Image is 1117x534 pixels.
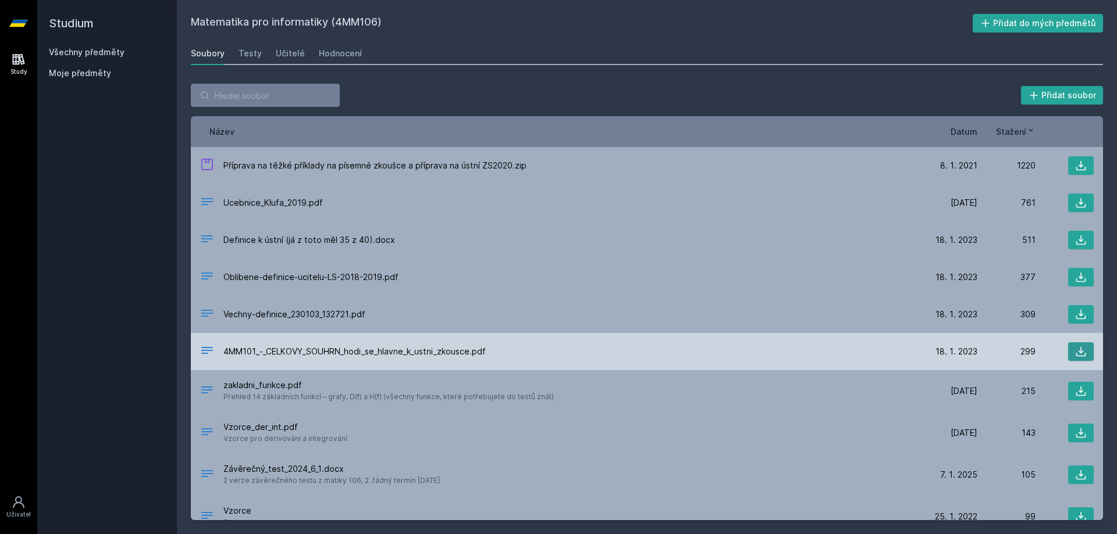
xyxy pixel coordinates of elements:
a: Testy [239,42,262,65]
span: Ucebnice_Klufa_2019.pdf [223,197,323,209]
button: Název [209,126,234,138]
span: [DATE] [951,427,977,439]
div: Učitelé [276,48,305,59]
span: 18. 1. 2023 [935,234,977,246]
span: Příprava na těžké příklady na písemné zkoušce a příprava na ústní ZS2020.zip [223,160,527,171]
button: Přidat do mých předmětů [973,14,1104,33]
a: Uživatel [2,489,35,525]
div: .PDF [200,508,214,525]
a: Hodnocení [319,42,362,65]
span: [DATE] [951,385,977,397]
span: Vzorce_der_int.pdf [223,421,347,433]
span: 4MM101_-_CELKOVY_SOUHRN_hodi_se_hlavne_k_ustni_zkousce.pdf [223,346,486,357]
span: Definice k ústní (já z toto měl 35 z 40).docx [223,234,395,246]
span: Derivace, integrace [223,517,291,528]
span: Vzorce pro derivování a integrování [223,433,347,445]
div: 143 [977,427,1036,439]
button: Přidat soubor [1021,86,1104,105]
div: Soubory [191,48,225,59]
div: 99 [977,511,1036,522]
div: Study [10,67,27,76]
div: 761 [977,197,1036,209]
span: 25. 1. 2022 [935,511,977,522]
a: Všechny předměty [49,47,124,57]
span: Oblibene-definice-ucitelu-LS-2018-2019.pdf [223,271,399,283]
button: Datum [951,126,977,138]
div: PDF [200,306,214,323]
div: PDF [200,269,214,286]
a: Study [2,46,35,82]
span: 8. 1. 2021 [940,160,977,171]
div: 309 [977,309,1036,320]
span: [DATE] [951,197,977,209]
span: Vechny-definice_230103_132721.pdf [223,309,365,320]
div: Uživatel [6,510,31,519]
button: Stažení [996,126,1036,138]
span: zakladni_funkce.pdf [223,379,554,391]
span: Vzorce [223,505,291,517]
span: 18. 1. 2023 [935,309,977,320]
div: 299 [977,346,1036,357]
div: PDF [200,195,214,212]
h2: Matematika pro informatiky (4MM106) [191,14,973,33]
div: PDF [200,383,214,400]
div: Testy [239,48,262,59]
a: Soubory [191,42,225,65]
span: 2 verze závěrečného testu z matiky 106, 2. řádný termín [DATE] [223,475,440,486]
span: Závěrečný_test_2024_6_1.docx [223,463,440,475]
div: ZIP [200,157,214,174]
span: Přehled 14 základních funkcí – grafy, D(f) a H(f) (všechny funkce, které potřebujete do testů znát) [223,391,554,403]
a: Učitelé [276,42,305,65]
div: 511 [977,234,1036,246]
input: Hledej soubor [191,84,340,107]
div: 215 [977,385,1036,397]
div: DOCX [200,467,214,483]
div: PDF [200,425,214,442]
div: 377 [977,271,1036,283]
div: Hodnocení [319,48,362,59]
span: Moje předměty [49,67,111,79]
div: PDF [200,343,214,360]
div: 105 [977,469,1036,481]
span: Stažení [996,126,1026,138]
span: 7. 1. 2025 [940,469,977,481]
div: 1220 [977,160,1036,171]
div: DOCX [200,232,214,249]
span: 18. 1. 2023 [935,271,977,283]
span: 18. 1. 2023 [935,346,977,357]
